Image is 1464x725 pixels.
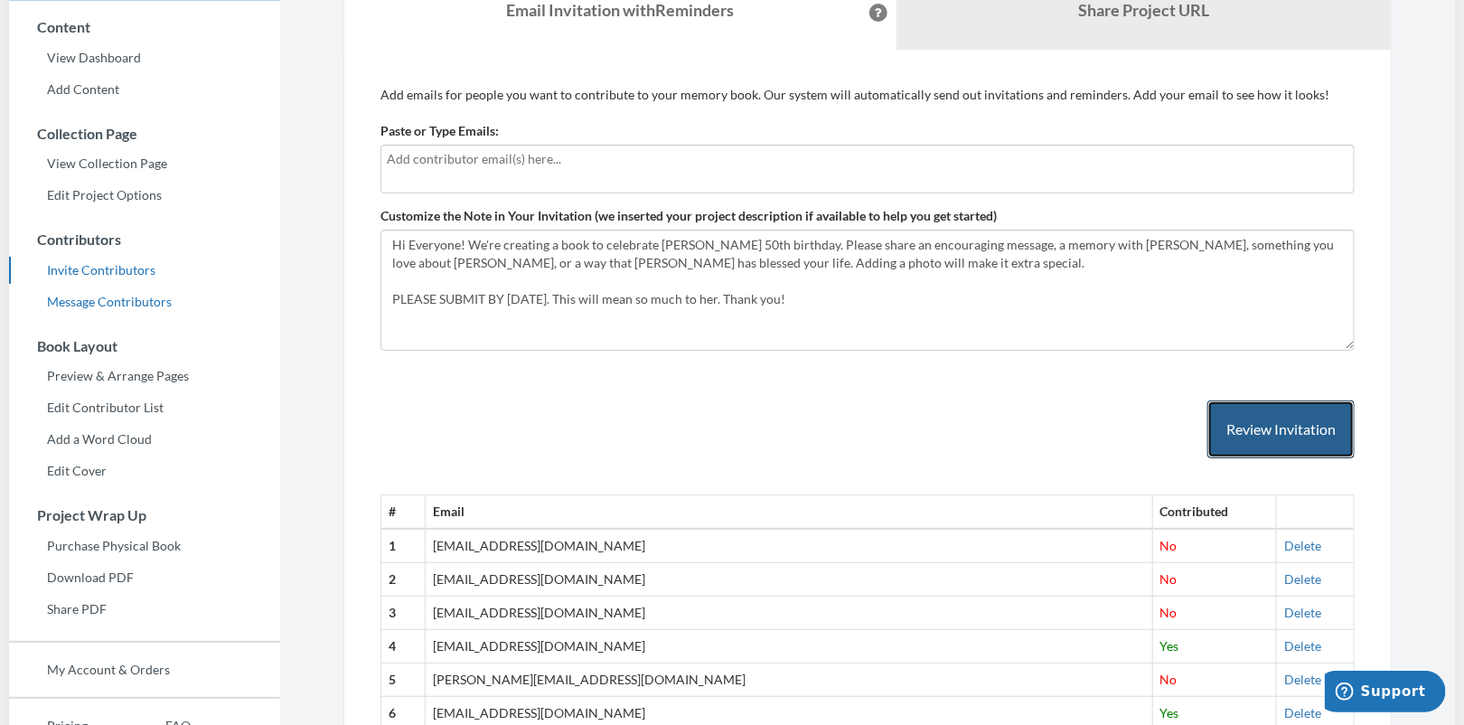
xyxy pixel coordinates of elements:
span: No [1160,605,1178,620]
a: Download PDF [9,564,280,591]
td: [PERSON_NAME][EMAIL_ADDRESS][DOMAIN_NAME] [425,664,1152,697]
a: Add Content [9,76,280,103]
label: Paste or Type Emails: [380,122,499,140]
a: Delete [1284,538,1321,553]
td: [EMAIL_ADDRESS][DOMAIN_NAME] [425,529,1152,562]
th: 4 [381,630,426,664]
th: 1 [381,529,426,562]
label: Customize the Note in Your Invitation (we inserted your project description if available to help ... [380,207,997,225]
h3: Content [10,19,280,35]
span: No [1160,571,1178,587]
td: [EMAIL_ADDRESS][DOMAIN_NAME] [425,630,1152,664]
td: [EMAIL_ADDRESS][DOMAIN_NAME] [425,563,1152,597]
button: Review Invitation [1207,400,1355,459]
a: Delete [1284,672,1321,687]
h3: Contributors [10,231,280,248]
a: Add a Word Cloud [9,426,280,453]
h3: Book Layout [10,338,280,354]
a: Edit Contributor List [9,394,280,421]
a: Message Contributors [9,288,280,315]
span: Yes [1160,705,1179,720]
input: Add contributor email(s) here... [387,149,1348,169]
a: Invite Contributors [9,257,280,284]
a: Delete [1284,705,1321,720]
span: Yes [1160,638,1179,654]
span: No [1160,538,1178,553]
iframe: Opens a widget where you can chat to one of our agents [1325,671,1446,716]
th: Email [425,495,1152,529]
h3: Collection Page [10,126,280,142]
th: 3 [381,597,426,630]
h3: Project Wrap Up [10,507,280,523]
th: # [381,495,426,529]
a: Preview & Arrange Pages [9,362,280,390]
a: Delete [1284,605,1321,620]
a: Edit Cover [9,457,280,485]
a: Share PDF [9,596,280,623]
a: Purchase Physical Book [9,532,280,560]
td: [EMAIL_ADDRESS][DOMAIN_NAME] [425,597,1152,630]
th: 2 [381,563,426,597]
th: 5 [381,664,426,697]
th: Contributed [1152,495,1277,529]
a: Delete [1284,571,1321,587]
p: Add emails for people you want to contribute to your memory book. Our system will automatically s... [380,86,1355,104]
a: View Collection Page [9,150,280,177]
a: View Dashboard [9,44,280,71]
a: Edit Project Options [9,182,280,209]
span: No [1160,672,1178,687]
a: My Account & Orders [9,656,280,683]
a: Delete [1284,638,1321,654]
textarea: Hi Everyone! We're creating a book to celebrate [PERSON_NAME] 50th birthday. Please share an enco... [380,230,1355,351]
